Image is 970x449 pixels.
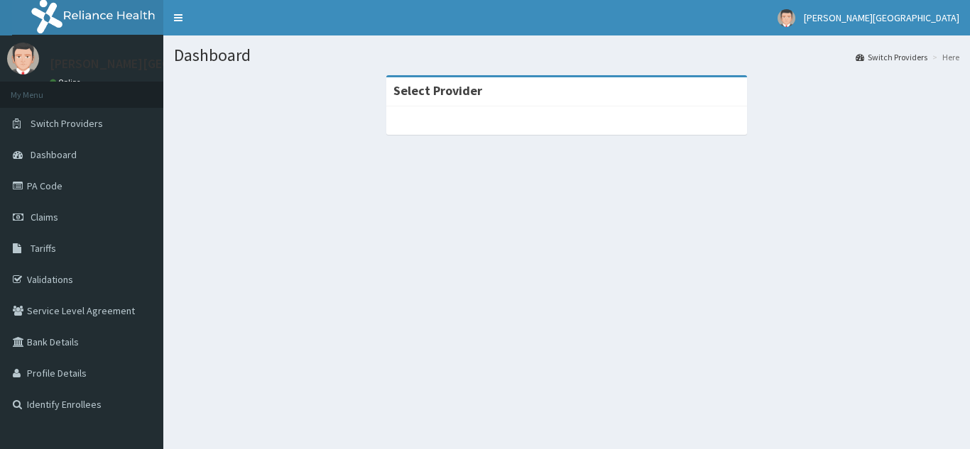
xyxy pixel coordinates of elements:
img: User Image [7,43,39,74]
span: [PERSON_NAME][GEOGRAPHIC_DATA] [804,11,959,24]
span: Claims [31,211,58,223]
li: Here [929,51,959,63]
span: Switch Providers [31,117,103,130]
a: Switch Providers [856,51,927,63]
span: Tariffs [31,242,56,255]
strong: Select Provider [393,82,482,99]
a: Online [50,77,84,87]
span: Dashboard [31,148,77,161]
p: [PERSON_NAME][GEOGRAPHIC_DATA] [50,57,260,70]
img: User Image [778,9,795,27]
h1: Dashboard [174,46,959,65]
